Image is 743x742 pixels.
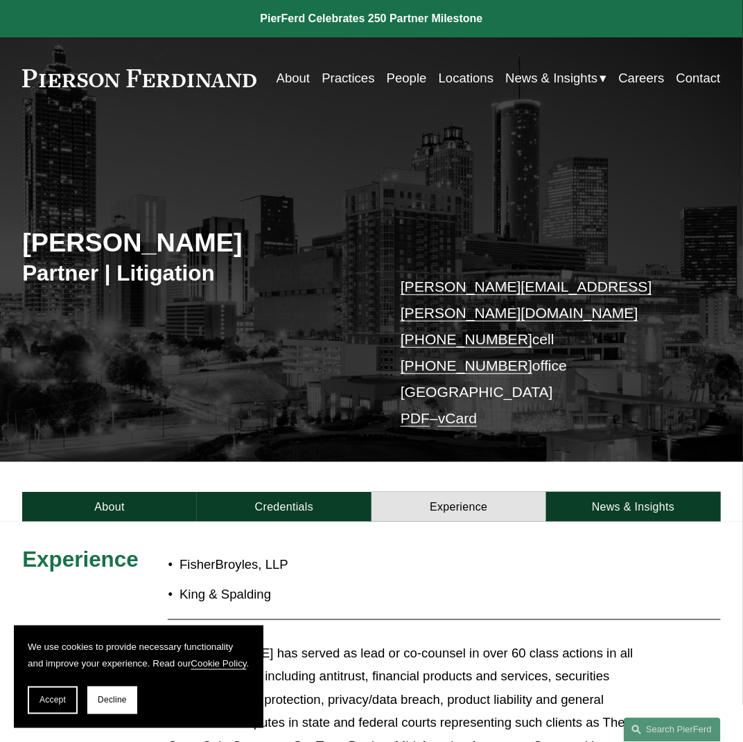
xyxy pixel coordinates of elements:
[546,492,721,522] a: News & Insights
[401,274,692,432] p: cell office [GEOGRAPHIC_DATA] –
[401,357,532,373] a: [PHONE_NUMBER]
[401,279,652,321] a: [PERSON_NAME][EMAIL_ADDRESS][PERSON_NAME][DOMAIN_NAME]
[87,687,137,714] button: Decline
[277,65,311,91] a: About
[22,547,139,572] span: Experience
[438,410,477,426] a: vCard
[98,696,127,705] span: Decline
[505,67,597,89] span: News & Insights
[40,696,66,705] span: Accept
[401,410,430,426] a: PDF
[401,331,532,347] a: [PHONE_NUMBER]
[22,227,371,259] h2: [PERSON_NAME]
[28,687,78,714] button: Accept
[371,492,546,522] a: Experience
[676,65,721,91] a: Contact
[624,718,721,742] a: Search this site
[197,492,371,522] a: Credentials
[619,65,665,91] a: Careers
[191,659,247,669] a: Cookie Policy
[28,639,250,673] p: We use cookies to provide necessary functionality and improve your experience. Read our .
[180,553,633,576] p: FisherBroyles, LLP
[322,65,374,91] a: Practices
[439,65,493,91] a: Locations
[387,65,427,91] a: People
[180,583,633,606] p: King & Spalding
[505,65,606,91] a: folder dropdown
[14,626,263,728] section: Cookie banner
[22,260,371,288] h3: Partner | Litigation
[22,492,197,522] a: About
